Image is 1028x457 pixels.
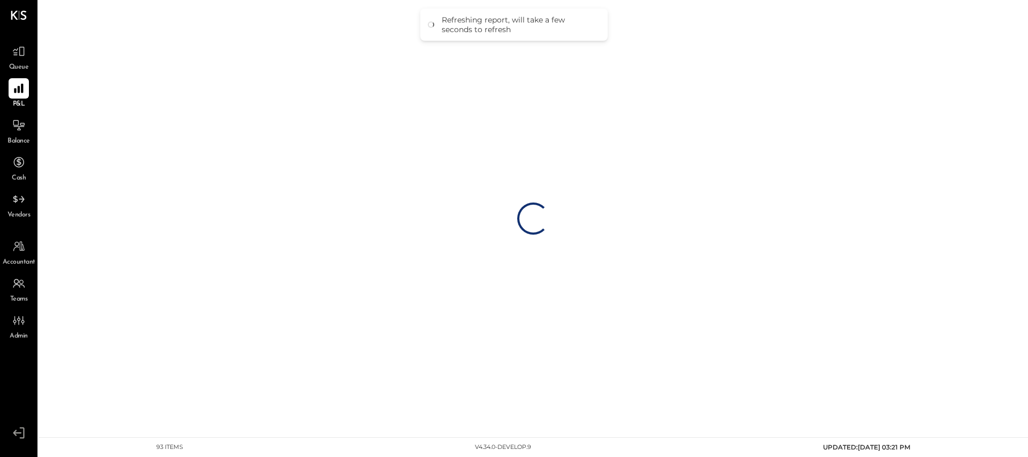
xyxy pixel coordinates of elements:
a: Balance [1,115,37,146]
div: v 4.34.0-develop.9 [475,443,531,452]
span: Balance [7,137,30,146]
a: Vendors [1,189,37,220]
span: Queue [9,63,29,72]
a: Queue [1,41,37,72]
div: 93 items [156,443,183,452]
span: Cash [12,174,26,183]
div: Refreshing report, will take a few seconds to refresh [442,15,597,34]
span: Accountant [3,258,35,267]
span: Teams [10,295,28,304]
a: Teams [1,273,37,304]
span: Admin [10,332,28,341]
a: Accountant [1,236,37,267]
span: P&L [13,100,25,109]
a: Cash [1,152,37,183]
span: UPDATED: [DATE] 03:21 PM [823,443,910,451]
a: Admin [1,310,37,341]
a: P&L [1,78,37,109]
span: Vendors [7,211,31,220]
